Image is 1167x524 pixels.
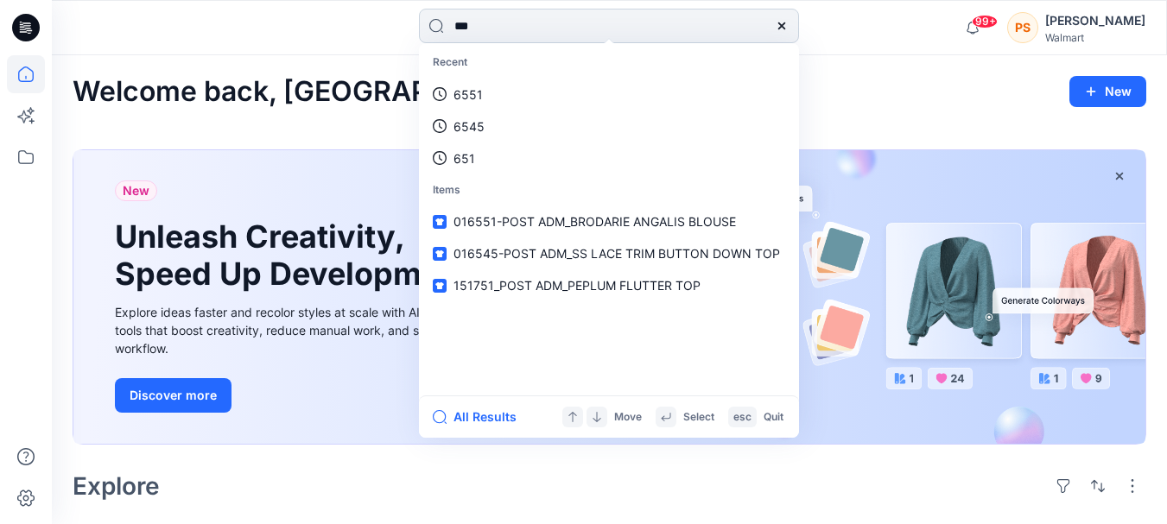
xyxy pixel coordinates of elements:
a: 151751_POST ADM_PEPLUM FLUTTER TOP [422,269,796,301]
p: Quit [764,408,783,426]
a: 016545-POST ADM_SS LACE TRIM BUTTON DOWN TOP [422,237,796,269]
h1: Unleash Creativity, Speed Up Development [115,218,478,293]
div: [PERSON_NAME] [1045,10,1145,31]
h2: Explore [73,472,160,500]
p: Items [422,174,796,206]
a: 6545 [422,110,796,142]
a: 016551-POST ADM_BRODARIE ANGALIS BLOUSE [422,205,796,237]
p: 6545 [453,117,485,136]
button: Discover more [115,378,231,413]
p: 6551 [453,85,483,104]
span: 99+ [972,15,998,28]
p: esc [733,408,752,426]
a: 6551 [422,79,796,110]
button: New [1069,76,1146,107]
span: New [123,180,149,201]
h2: Welcome back, [GEOGRAPHIC_DATA] [73,76,574,108]
a: Discover more [115,378,504,413]
button: All Results [433,407,528,427]
p: Select [683,408,714,426]
p: 651 [453,149,475,167]
span: 016551-POST ADM_BRODARIE ANGALIS BLOUSE [453,214,736,229]
p: Recent [422,47,796,79]
a: 651 [422,142,796,174]
div: Walmart [1045,31,1145,44]
span: 151751_POST ADM_PEPLUM FLUTTER TOP [453,278,701,293]
div: PS [1007,12,1038,43]
span: 016545-POST ADM_SS LACE TRIM BUTTON DOWN TOP [453,246,780,261]
div: Explore ideas faster and recolor styles at scale with AI-powered tools that boost creativity, red... [115,303,504,357]
p: Move [614,408,642,426]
